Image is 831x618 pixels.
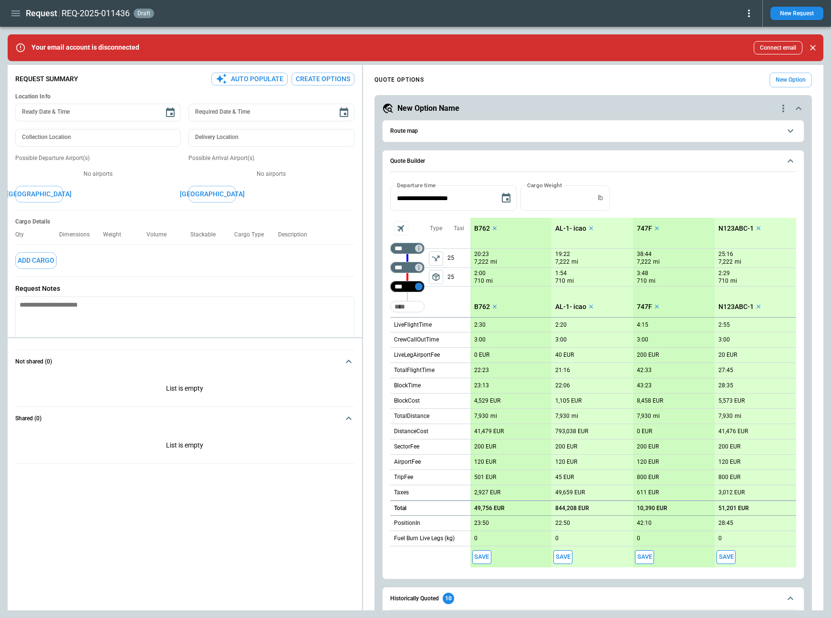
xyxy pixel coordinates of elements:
button: Save [553,550,572,564]
p: AL-1- icao [555,303,586,311]
p: Dimensions [59,231,97,238]
p: mi [735,258,741,266]
p: 7,222 [474,258,488,266]
p: 793,038 EUR [555,428,588,435]
button: New Option Namequote-option-actions [382,103,804,114]
p: 7,930 [474,413,488,420]
p: 3:48 [637,270,648,277]
p: 25 [447,249,470,267]
p: 1:54 [555,270,567,277]
span: Type of sector [429,251,443,266]
p: 7,222 [718,258,733,266]
p: List is empty [15,373,354,406]
h1: Request [26,8,57,19]
p: 2:20 [555,321,567,329]
span: Save this aircraft quote and copy details to clipboard [472,550,491,564]
button: Historically Quoted10 [390,587,796,609]
p: mi [571,258,578,266]
h6: Historically Quoted [390,596,439,602]
p: CrewCallOutTime [394,336,439,344]
p: mi [653,412,660,420]
p: Possible Arrival Airport(s) [188,154,354,162]
p: BlockTime [394,382,421,390]
p: 20 EUR [718,352,737,359]
button: [GEOGRAPHIC_DATA] [15,186,63,202]
button: New Request [770,7,823,20]
p: mi [730,277,737,285]
p: 844,208 EUR [555,505,589,512]
div: Quote Builder [390,185,796,567]
div: Not shared (0) [15,430,354,463]
button: Save [472,550,491,564]
button: Save [635,550,654,564]
p: 0 [637,535,640,542]
p: 21:16 [555,367,570,374]
h4: QUOTE OPTIONS [374,78,424,82]
p: TotalDistance [394,412,429,420]
p: 501 EUR [474,474,496,481]
p: 200 EUR [637,443,659,450]
div: Not shared (0) [15,373,354,406]
p: Type [430,224,442,233]
p: 20:23 [474,251,489,258]
p: 42:10 [637,520,652,527]
div: Too short [390,262,425,273]
p: 7,930 [555,413,570,420]
p: Qty [15,231,31,238]
h6: Route map [390,128,418,134]
p: Request Notes [15,285,354,293]
p: mi [567,277,574,285]
p: 7,930 [718,413,733,420]
button: New Option [769,73,812,87]
p: 3:00 [718,336,730,343]
button: Quote Builder [390,150,796,172]
div: Too short [390,281,425,292]
p: Taxes [394,489,409,497]
p: 0 EUR [474,352,489,359]
p: BlockCost [394,397,420,405]
p: 0 [555,535,559,542]
p: SectorFee [394,443,419,451]
p: 49,659 EUR [555,489,585,496]
p: Your email account is disconnected [31,43,139,52]
p: TotalFlightTime [394,366,435,374]
h2: REQ-2025-011436 [62,8,130,19]
p: 200 EUR [474,443,496,450]
p: 4:15 [637,321,648,329]
p: 3:00 [555,336,567,343]
span: Type of sector [429,270,443,284]
h6: Quote Builder [390,158,425,164]
p: 747F [637,303,652,311]
p: 120 EUR [718,458,740,466]
button: Auto Populate [211,73,288,85]
h5: New Option Name [397,103,459,114]
h6: Not shared (0) [15,359,52,365]
button: Shared (0) [15,407,354,430]
p: TripFee [394,473,413,481]
p: Cargo Type [234,231,271,238]
p: 3,012 EUR [718,489,745,496]
p: 710 [718,277,728,285]
button: Create Options [291,73,354,85]
p: 40 EUR [555,352,574,359]
button: Connect email [754,41,802,54]
div: quote-option-actions [778,103,789,114]
div: dismiss [806,37,820,58]
p: AL-1- icao [555,224,586,233]
p: Volume [146,231,174,238]
p: 7,222 [555,258,570,266]
p: 2,927 EUR [474,489,500,496]
button: Choose date [334,103,353,122]
p: 1,105 EUR [555,397,582,405]
p: Taxi [454,224,464,233]
p: 45 EUR [555,474,574,481]
span: Aircraft selection [394,221,408,235]
p: 22:23 [474,367,489,374]
p: Stackable [190,231,223,238]
div: Not found [390,243,425,254]
p: N123ABC-1 [718,303,754,311]
button: Not shared (0) [15,350,354,373]
p: 2:29 [718,270,730,277]
p: 710 [637,277,647,285]
p: 7,222 [637,258,651,266]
